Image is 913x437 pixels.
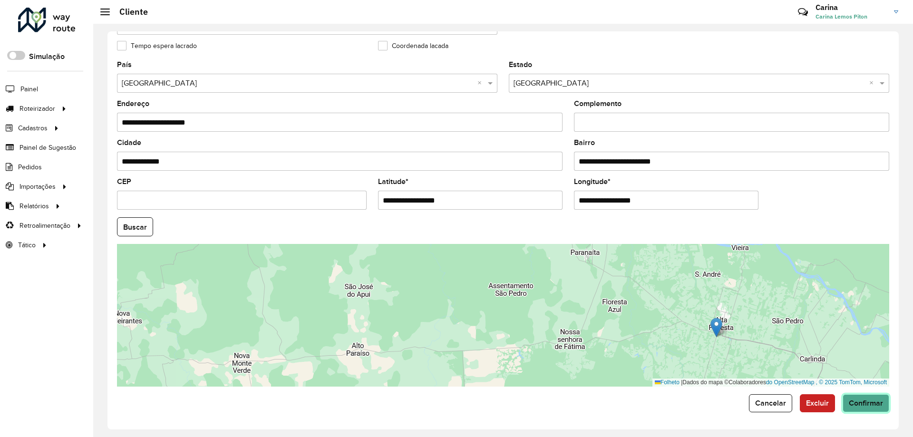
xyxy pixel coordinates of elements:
font: Painel de Sugestão [19,144,76,151]
font: Importações [19,183,56,190]
font: Coordenada lacada [392,42,448,49]
a: do OpenStreetMap , © 2025 TomTom, Microsoft [766,379,887,386]
a: Contato Rápido [793,2,813,22]
button: Excluir [800,394,835,412]
font: Confirmar [849,399,883,407]
font: Bairro [574,138,595,146]
font: Colaboradores [728,379,766,386]
font: CEP [117,177,131,185]
font: Carina Lemos Piton [816,13,867,20]
font: Pedidos [18,164,42,171]
font: Simulação [29,52,65,60]
button: Cancelar [749,394,792,412]
span: Clear all [477,78,486,89]
font: Cliente [119,6,148,17]
font: Relatórios [19,203,49,210]
font: Cidade [117,138,141,146]
font: Estado [509,60,532,68]
font: País [117,60,132,68]
font: Tempo espera lacrado [131,42,197,49]
font: Carina [816,2,838,12]
font: Complemento [574,99,622,107]
font: Cancelar [755,399,786,407]
font: Tático [18,242,36,249]
font: Cadastros [18,125,48,132]
font: Longitude [574,177,608,185]
font: Retroalimentação [19,222,70,229]
a: Folheto [655,379,680,386]
font: Buscar [123,223,147,231]
img: Marcador [710,318,722,337]
button: Confirmar [843,394,889,412]
font: | [681,379,682,386]
font: Roteirizador [19,105,55,112]
font: Latitude [378,177,406,185]
font: Dados do mapa © [682,379,728,386]
font: Endereço [117,99,149,107]
font: Excluir [806,399,829,407]
span: Clear all [869,78,877,89]
font: Painel [20,86,38,93]
button: Buscar [117,217,153,236]
font: Folheto [660,379,680,386]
